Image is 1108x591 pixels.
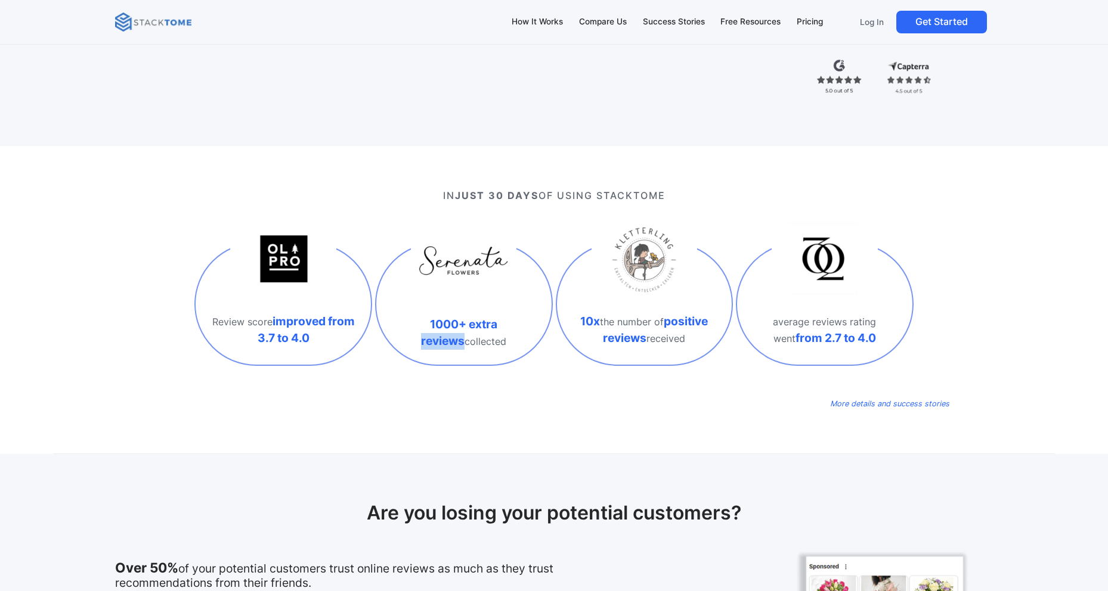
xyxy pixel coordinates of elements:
[506,10,569,35] a: How It Works
[720,15,781,29] div: Free Resources
[580,314,600,328] strong: 10x
[830,399,949,408] em: More details and success stories
[860,17,884,27] p: Log In
[830,394,949,412] a: More details and success stories
[159,188,949,203] p: IN OF USING STACKTOME
[749,314,900,346] p: average reviews rating went
[411,211,516,316] img: serenata logo
[569,313,720,346] p: the number of received
[579,15,627,29] div: Compare Us
[637,10,710,35] a: Success Stories
[592,208,697,313] img: Kletterling Holzspielzeug logo
[455,189,538,201] strong: JUST 30 DAYS
[115,559,178,576] strong: Over 50%
[421,317,497,348] strong: 1000+ extra reviews
[208,313,359,346] p: Review score
[230,208,336,313] img: olpro logo
[258,314,355,345] strong: improved from 3.7 to 4.0
[643,15,705,29] div: Success Stories
[791,10,829,35] a: Pricing
[603,314,708,345] strong: positive reviews
[715,10,787,35] a: Free Resources
[796,331,876,345] strong: from 2.7 to 4.0
[512,15,563,29] div: How It Works
[852,11,892,33] a: Log In
[388,316,540,349] p: collected
[896,11,987,33] a: Get Started
[772,208,877,313] img: god save queens logo
[115,502,993,524] h2: Are you losing your potential customers?
[797,15,823,29] div: Pricing
[573,10,632,35] a: Compare Us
